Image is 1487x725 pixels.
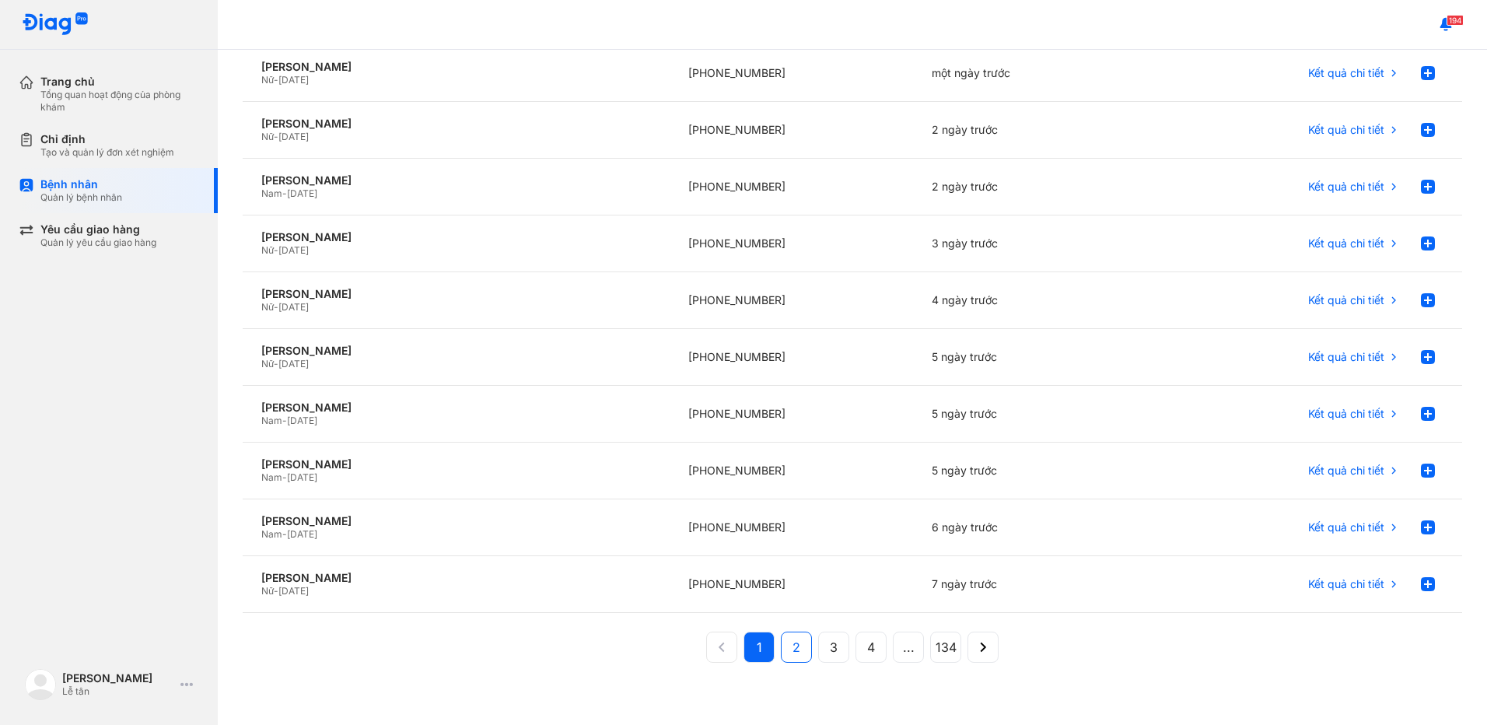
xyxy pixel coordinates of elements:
[40,75,199,89] div: Trang chủ
[261,571,651,585] div: [PERSON_NAME]
[670,272,914,329] div: [PHONE_NUMBER]
[261,415,282,426] span: Nam
[913,556,1157,613] div: 7 ngày trước
[1308,236,1384,250] span: Kết quả chi tiết
[274,301,278,313] span: -
[867,638,875,657] span: 4
[282,415,287,426] span: -
[913,102,1157,159] div: 2 ngày trước
[936,638,957,657] span: 134
[282,528,287,540] span: -
[670,386,914,443] div: [PHONE_NUMBER]
[274,131,278,142] span: -
[1308,123,1384,137] span: Kết quả chi tiết
[1308,350,1384,364] span: Kết quả chi tiết
[261,585,274,597] span: Nữ
[278,301,309,313] span: [DATE]
[1308,407,1384,421] span: Kết quả chi tiết
[40,132,174,146] div: Chỉ định
[261,117,651,131] div: [PERSON_NAME]
[22,12,89,37] img: logo
[1308,293,1384,307] span: Kết quả chi tiết
[278,244,309,256] span: [DATE]
[40,236,156,249] div: Quản lý yêu cầu giao hàng
[670,556,914,613] div: [PHONE_NUMBER]
[1308,520,1384,534] span: Kết quả chi tiết
[670,45,914,102] div: [PHONE_NUMBER]
[261,74,274,86] span: Nữ
[274,358,278,370] span: -
[261,187,282,199] span: Nam
[903,638,915,657] span: ...
[261,287,651,301] div: [PERSON_NAME]
[781,632,812,663] button: 2
[261,131,274,142] span: Nữ
[670,102,914,159] div: [PHONE_NUMBER]
[670,499,914,556] div: [PHONE_NUMBER]
[274,585,278,597] span: -
[261,528,282,540] span: Nam
[274,74,278,86] span: -
[261,344,651,358] div: [PERSON_NAME]
[274,244,278,256] span: -
[818,632,849,663] button: 3
[913,159,1157,215] div: 2 ngày trước
[287,528,317,540] span: [DATE]
[743,632,775,663] button: 1
[40,222,156,236] div: Yêu cầu giao hàng
[261,471,282,483] span: Nam
[670,215,914,272] div: [PHONE_NUMBER]
[792,638,800,657] span: 2
[913,45,1157,102] div: một ngày trước
[913,215,1157,272] div: 3 ngày trước
[261,358,274,370] span: Nữ
[282,471,287,483] span: -
[913,272,1157,329] div: 4 ngày trước
[913,386,1157,443] div: 5 ngày trước
[1308,577,1384,591] span: Kết quả chi tiết
[261,230,651,244] div: [PERSON_NAME]
[1447,15,1464,26] span: 194
[62,685,174,698] div: Lễ tân
[287,471,317,483] span: [DATE]
[261,244,274,256] span: Nữ
[25,669,56,700] img: logo
[830,638,838,657] span: 3
[287,187,317,199] span: [DATE]
[287,415,317,426] span: [DATE]
[893,632,924,663] button: ...
[757,638,762,657] span: 1
[62,671,174,685] div: [PERSON_NAME]
[278,585,309,597] span: [DATE]
[913,329,1157,386] div: 5 ngày trước
[278,131,309,142] span: [DATE]
[261,401,651,415] div: [PERSON_NAME]
[913,443,1157,499] div: 5 ngày trước
[261,60,651,74] div: [PERSON_NAME]
[261,173,651,187] div: [PERSON_NAME]
[670,329,914,386] div: [PHONE_NUMBER]
[278,358,309,370] span: [DATE]
[282,187,287,199] span: -
[913,499,1157,556] div: 6 ngày trước
[40,146,174,159] div: Tạo và quản lý đơn xét nghiệm
[670,159,914,215] div: [PHONE_NUMBER]
[1308,66,1384,80] span: Kết quả chi tiết
[670,443,914,499] div: [PHONE_NUMBER]
[855,632,887,663] button: 4
[1308,180,1384,194] span: Kết quả chi tiết
[261,514,651,528] div: [PERSON_NAME]
[40,191,122,204] div: Quản lý bệnh nhân
[261,301,274,313] span: Nữ
[1308,464,1384,478] span: Kết quả chi tiết
[40,177,122,191] div: Bệnh nhân
[40,89,199,114] div: Tổng quan hoạt động của phòng khám
[930,632,961,663] button: 134
[261,457,651,471] div: [PERSON_NAME]
[278,74,309,86] span: [DATE]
